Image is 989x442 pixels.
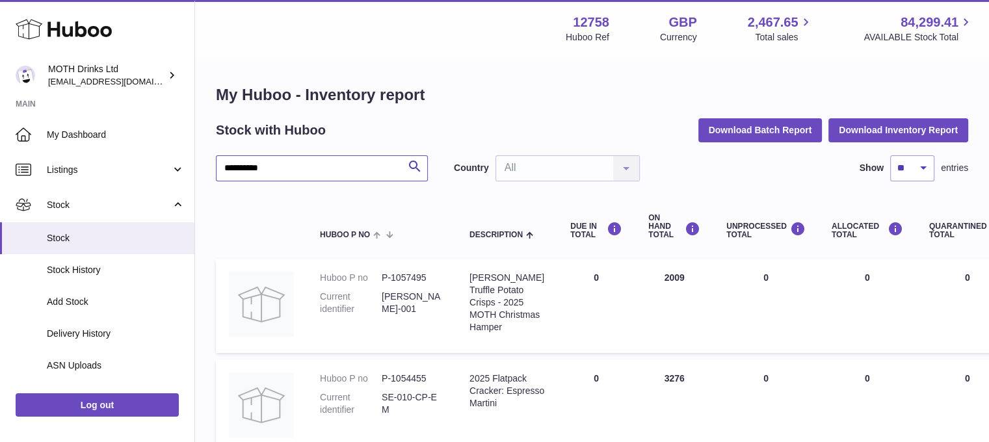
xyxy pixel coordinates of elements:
h1: My Huboo - Inventory report [216,84,968,105]
span: Description [469,231,523,239]
span: Add Stock [47,296,185,308]
div: [PERSON_NAME] Truffle Potato Crisps - 2025 MOTH Christmas Hamper [469,272,544,333]
div: 2025 Flatpack Cracker: Espresso Martini [469,372,544,409]
span: Listings [47,164,171,176]
td: 0 [557,259,635,353]
span: 0 [965,272,970,283]
span: Stock History [47,264,185,276]
div: MOTH Drinks Ltd [48,63,165,88]
dd: P-1054455 [382,372,443,385]
dt: Current identifier [320,291,382,315]
span: entries [941,162,968,174]
strong: GBP [668,14,696,31]
div: ALLOCATED Total [832,222,903,239]
button: Download Batch Report [698,118,823,142]
dd: P-1057495 [382,272,443,284]
span: 2,467.65 [748,14,798,31]
td: 0 [713,259,819,353]
div: UNPROCESSED Total [726,222,806,239]
div: Huboo Ref [566,31,609,44]
span: Stock [47,199,171,211]
label: Country [454,162,489,174]
button: Download Inventory Report [828,118,968,142]
a: Log out [16,393,179,417]
h2: Stock with Huboo [216,122,326,139]
span: 0 [965,373,970,383]
span: Delivery History [47,328,185,340]
img: orders@mothdrinks.com [16,66,35,85]
dt: Current identifier [320,391,382,416]
div: Currency [660,31,697,44]
span: Stock [47,232,185,244]
span: Total sales [755,31,813,44]
span: [EMAIL_ADDRESS][DOMAIN_NAME] [48,76,191,86]
strong: 12758 [573,14,609,31]
dt: Huboo P no [320,372,382,385]
dt: Huboo P no [320,272,382,284]
a: 2,467.65 Total sales [748,14,813,44]
td: 0 [819,259,916,353]
label: Show [860,162,884,174]
dd: [PERSON_NAME]-001 [382,291,443,315]
span: My Dashboard [47,129,185,141]
span: 84,299.41 [901,14,958,31]
span: Huboo P no [320,231,370,239]
a: 84,299.41 AVAILABLE Stock Total [864,14,973,44]
div: DUE IN TOTAL [570,222,622,239]
dd: SE-010-CP-EM [382,391,443,416]
div: ON HAND Total [648,214,700,240]
img: product image [229,372,294,437]
span: ASN Uploads [47,359,185,372]
td: 2009 [635,259,713,353]
span: AVAILABLE Stock Total [864,31,973,44]
img: product image [229,272,294,337]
